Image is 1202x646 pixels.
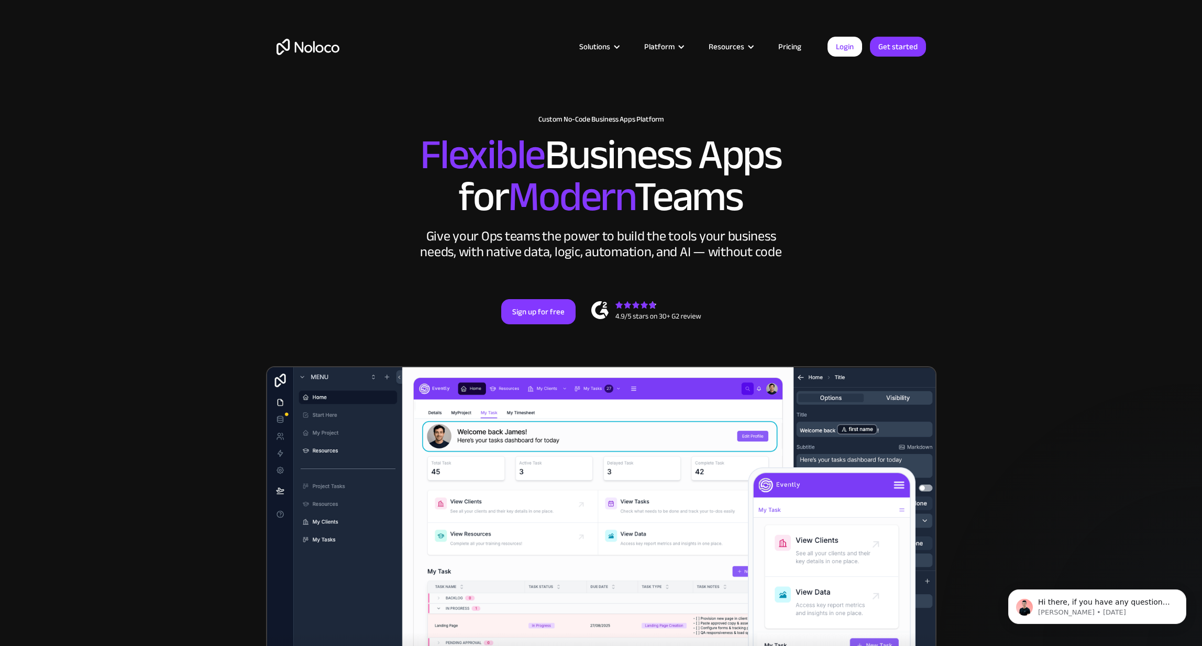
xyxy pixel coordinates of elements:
[765,40,814,53] a: Pricing
[993,567,1202,641] iframe: Intercom notifications message
[277,134,926,218] h2: Business Apps for Teams
[644,40,675,53] div: Platform
[501,299,576,324] a: Sign up for free
[566,40,631,53] div: Solutions
[508,158,634,236] span: Modern
[420,116,545,194] span: Flexible
[277,39,339,55] a: home
[579,40,610,53] div: Solutions
[696,40,765,53] div: Resources
[828,37,862,57] a: Login
[870,37,926,57] a: Get started
[277,115,926,124] h1: Custom No-Code Business Apps Platform
[709,40,744,53] div: Resources
[418,228,785,260] div: Give your Ops teams the power to build the tools your business needs, with native data, logic, au...
[631,40,696,53] div: Platform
